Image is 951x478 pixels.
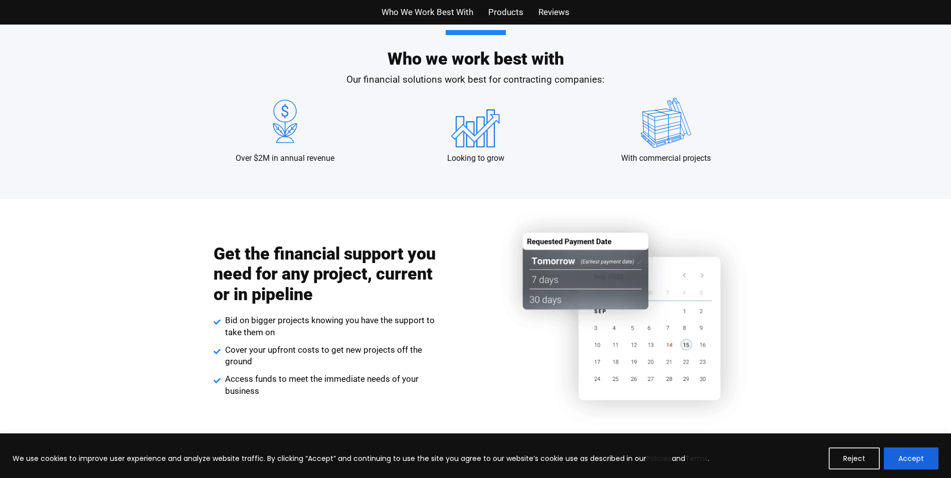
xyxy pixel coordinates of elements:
span: Access funds to meet the immediate needs of your business [223,373,440,397]
h2: Who we work best with [190,30,762,67]
a: Who We Work Best With [382,5,473,20]
p: We use cookies to improve user experience and analyze website traffic. By clicking “Accept” and c... [13,452,709,464]
p: Looking to grow [447,153,504,164]
p: Over $2M in annual revenue [236,153,334,164]
h2: Get the financial support you need for any project, current or in pipeline [214,244,439,305]
a: Policies [646,453,672,463]
button: Accept [884,447,938,469]
a: Terms [685,453,708,463]
button: Reject [829,447,880,469]
p: Our financial solutions work best for contracting companies: [190,73,762,87]
span: Bid on bigger projects knowing you have the support to take them on [223,315,440,339]
a: Reviews [538,5,569,20]
p: With commercial projects [621,153,711,164]
span: Cover your upfront costs to get new projects off the ground [223,344,440,368]
a: Products [488,5,523,20]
